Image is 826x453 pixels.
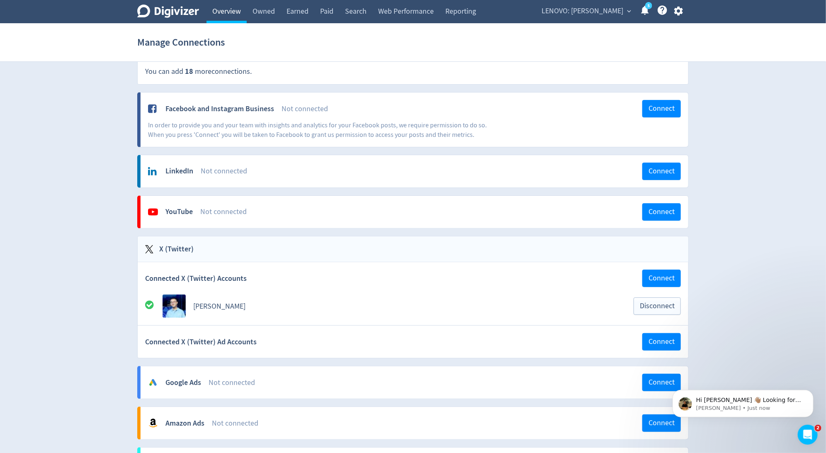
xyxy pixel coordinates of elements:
[660,373,826,431] iframe: Intercom notifications message
[642,203,681,221] button: Connect
[642,374,681,391] button: Connect
[185,66,193,76] span: 18
[200,207,642,217] div: Not connected
[141,93,688,147] a: Facebook and Instagram BusinessNot connectedConnectIn order to provide you and your team with ins...
[642,100,681,117] button: Connect
[642,414,681,432] button: Connect
[649,379,675,386] span: Connect
[165,377,201,388] div: Google Ads
[141,366,688,399] a: Google AdsNot connectedConnect
[145,300,163,313] div: All good
[634,297,681,315] button: Disconnect
[648,3,650,9] text: 5
[282,104,642,114] div: Not connected
[145,337,257,347] span: Connected X (Twitter) Ad Accounts
[163,295,186,318] img: account profile
[649,275,675,282] span: Connect
[137,29,225,56] h1: Manage Connections
[141,155,688,188] a: LinkedInNot connectedConnect
[542,5,623,18] span: LENOVO: [PERSON_NAME]
[201,166,642,176] div: Not connected
[209,377,642,388] div: Not connected
[815,425,821,431] span: 2
[165,104,274,114] div: Facebook and Instagram Business
[141,407,688,439] a: Amazon AdsNot connectedConnect
[193,302,245,311] a: [PERSON_NAME]
[148,121,487,139] span: In order to provide you and your team with insights and analytics for your Facebook posts, we req...
[640,302,675,310] span: Disconnect
[649,105,675,112] span: Connect
[165,207,193,217] div: YouTube
[642,270,681,287] button: Connect
[798,425,818,445] iframe: Intercom live chat
[145,273,247,284] span: Connected X (Twitter) Accounts
[145,67,252,76] span: You can add more connections .
[141,196,688,228] a: YouTubeNot connectedConnect
[649,419,675,427] span: Connect
[649,338,675,346] span: Connect
[212,418,642,429] div: Not connected
[649,168,675,175] span: Connect
[649,208,675,216] span: Connect
[165,166,193,176] div: LinkedIn
[642,333,681,351] button: Connect
[165,418,204,429] div: Amazon Ads
[645,2,652,9] a: 5
[642,163,681,180] button: Connect
[153,244,194,254] h2: X (Twitter)
[539,5,633,18] button: LENOVO: [PERSON_NAME]
[625,7,633,15] span: expand_more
